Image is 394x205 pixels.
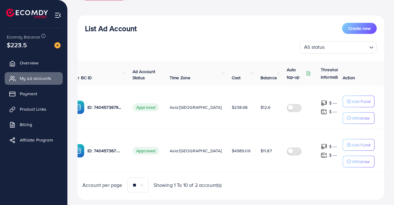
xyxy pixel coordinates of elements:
[368,177,389,200] iframe: Chat
[5,103,63,115] a: Product Links
[352,141,371,149] p: Add Fund
[343,112,375,124] button: Withdraw
[352,158,370,165] p: Withdraw
[321,109,327,115] img: top-up amount
[87,104,123,111] p: ID: 7404573679537061904
[343,75,355,81] span: Action
[352,114,370,122] p: Withdraw
[321,152,327,158] img: top-up amount
[352,98,371,105] p: Add Fund
[329,143,337,150] p: $ ---
[170,75,190,81] span: Time Zone
[343,139,375,151] button: Add Fund
[7,40,27,49] span: $223.5
[329,108,337,115] p: $ ---
[5,118,63,131] a: Billing
[321,143,327,150] img: top-up amount
[5,72,63,84] a: My ad accounts
[232,148,251,154] span: $4989.06
[342,23,377,34] button: Create new
[170,104,222,110] span: Asia/[GEOGRAPHIC_DATA]
[54,12,61,19] img: menu
[261,75,277,81] span: Balance
[83,182,122,189] span: Account per page
[71,144,84,158] img: ic-ba-acc.ded83a64.svg
[303,42,326,52] span: All status
[71,75,92,81] span: Your BC ID
[232,75,241,81] span: Cost
[261,148,272,154] span: $11.87
[232,104,248,110] span: $238.68
[329,151,337,159] p: $ ---
[20,106,46,112] span: Product Links
[133,147,159,155] span: Approved
[6,9,48,18] img: logo
[321,100,327,106] img: top-up amount
[287,66,305,81] p: Auto top-up
[343,156,375,167] button: Withdraw
[5,57,63,69] a: Overview
[20,60,38,66] span: Overview
[348,25,371,31] span: Create new
[5,88,63,100] a: Payment
[5,134,63,146] a: Affiliate Program
[170,148,222,154] span: Asia/[GEOGRAPHIC_DATA]
[20,75,51,81] span: My ad accounts
[299,41,377,54] div: Search for option
[54,42,61,48] img: image
[20,91,37,97] span: Payment
[133,68,155,81] span: Ad Account Status
[154,182,222,189] span: Showing 1 To 10 of 2 account(s)
[71,100,84,114] img: ic-ba-acc.ded83a64.svg
[261,104,271,110] span: $12.6
[327,43,367,52] input: Search for option
[20,121,32,128] span: Billing
[321,66,351,81] p: Threshold information
[87,147,123,154] p: ID: 7404573679537061904
[343,96,375,107] button: Add Fund
[85,24,137,33] h3: List Ad Account
[329,99,337,107] p: $ ---
[20,137,53,143] span: Affiliate Program
[7,34,40,40] span: Ecomdy Balance
[133,103,159,111] span: Approved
